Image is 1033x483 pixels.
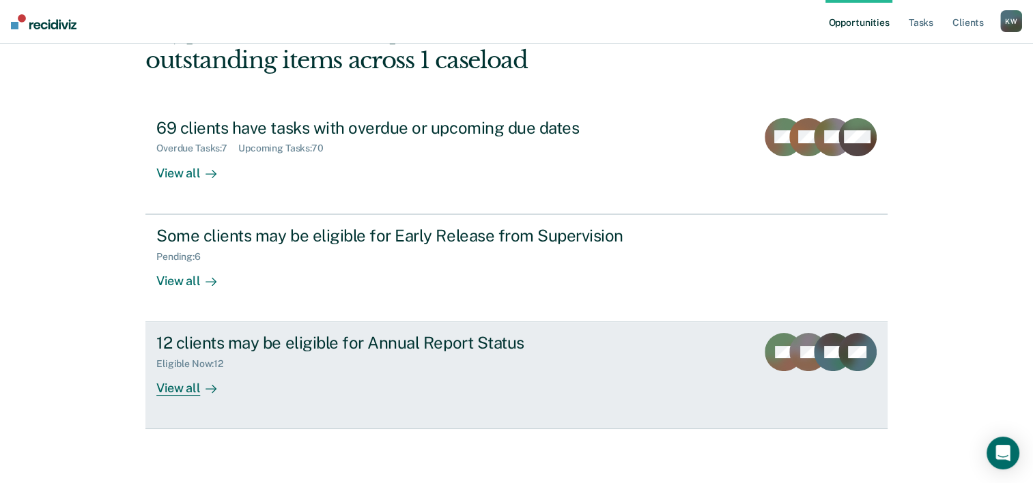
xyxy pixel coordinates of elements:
a: Some clients may be eligible for Early Release from SupervisionPending:6View all [145,214,888,322]
img: Recidiviz [11,14,76,29]
a: 69 clients have tasks with overdue or upcoming due datesOverdue Tasks:7Upcoming Tasks:70View all [145,107,888,214]
div: View all [156,154,233,181]
div: 12 clients may be eligible for Annual Report Status [156,333,636,353]
div: Eligible Now : 12 [156,358,234,370]
div: Hi, [PERSON_NAME]. We’ve found some outstanding items across 1 caseload [145,18,739,74]
div: 69 clients have tasks with overdue or upcoming due dates [156,118,636,138]
button: KW [1000,10,1022,32]
div: Open Intercom Messenger [987,437,1019,469]
div: Overdue Tasks : 7 [156,143,238,154]
div: Some clients may be eligible for Early Release from Supervision [156,226,636,246]
div: View all [156,262,233,289]
div: Pending : 6 [156,251,212,263]
a: 12 clients may be eligible for Annual Report StatusEligible Now:12View all [145,322,888,429]
div: K W [1000,10,1022,32]
div: View all [156,370,233,396]
div: Upcoming Tasks : 70 [238,143,335,154]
